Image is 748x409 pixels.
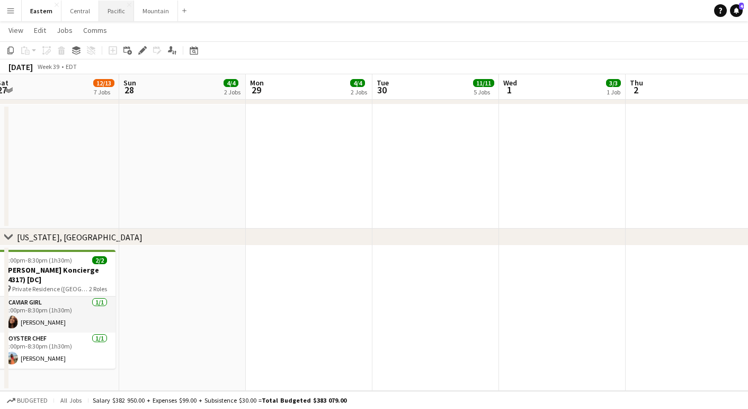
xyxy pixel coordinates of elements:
span: Thu [630,78,643,88]
span: 2 [628,84,643,96]
span: Wed [503,78,517,88]
div: 5 Jobs [474,88,494,96]
a: Jobs [52,23,77,37]
span: Budgeted [17,397,48,404]
span: 28 [122,84,136,96]
button: Eastern [22,1,61,21]
span: Jobs [57,25,73,35]
span: View [8,25,23,35]
button: Budgeted [5,395,49,406]
span: Total Budgeted $383 079.00 [262,396,346,404]
span: 29 [248,84,264,96]
span: All jobs [58,396,84,404]
div: 2 Jobs [351,88,367,96]
div: EDT [66,63,77,71]
span: 11/11 [473,79,494,87]
a: 4 [730,4,743,17]
span: 4/4 [224,79,238,87]
span: Week 39 [35,63,61,71]
span: Sun [123,78,136,88]
div: 2 Jobs [224,88,241,96]
button: Pacific [99,1,134,21]
span: 2 Roles [89,285,107,293]
a: Edit [30,23,50,37]
span: 12/13 [93,79,114,87]
span: 2/2 [92,256,107,264]
div: 1 Job [607,88,620,96]
span: 4 [739,3,744,10]
span: Mon [250,78,264,88]
span: 7:00pm-8:30pm (1h30m) [5,256,72,264]
div: Salary $382 950.00 + Expenses $99.00 + Subsistence $30.00 = [93,396,346,404]
a: Comms [79,23,111,37]
button: Central [61,1,99,21]
span: Edit [34,25,46,35]
a: View [4,23,28,37]
span: Private Residence ([GEOGRAPHIC_DATA], [GEOGRAPHIC_DATA]) [12,285,89,293]
span: 1 [502,84,517,96]
div: [DATE] [8,62,33,72]
span: 30 [375,84,389,96]
span: 4/4 [350,79,365,87]
span: Tue [377,78,389,88]
span: Comms [83,25,107,35]
span: 3/3 [606,79,621,87]
div: [US_STATE], [GEOGRAPHIC_DATA] [17,232,143,242]
div: 7 Jobs [94,88,114,96]
button: Mountain [134,1,178,21]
